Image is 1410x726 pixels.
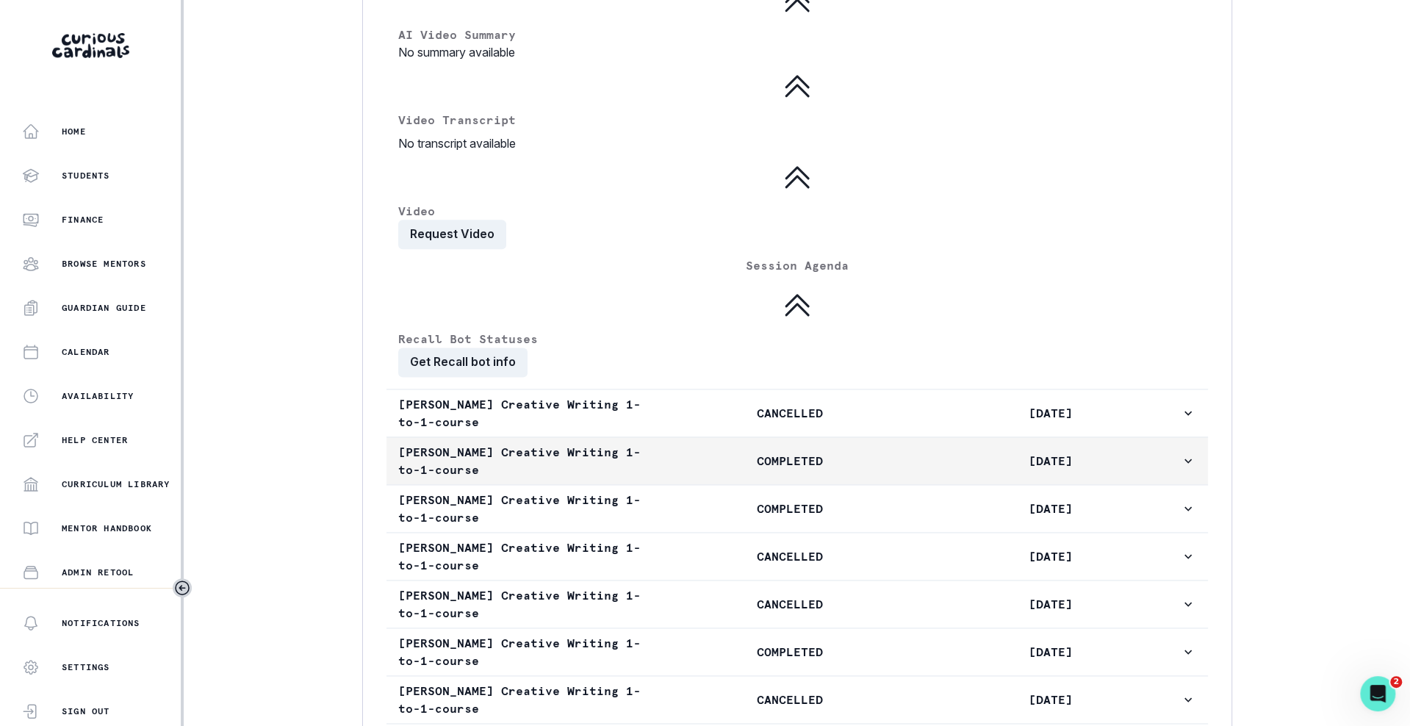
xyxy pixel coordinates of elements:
button: [PERSON_NAME] Creative Writing 1-to-1-courseCANCELLED[DATE] [386,581,1208,628]
p: Mentor Handbook [62,522,152,534]
p: [DATE] [920,595,1181,613]
p: CANCELLED [659,547,920,565]
button: [PERSON_NAME] Creative Writing 1-to-1-courseCOMPLETED[DATE] [386,437,1208,484]
p: Video [398,202,1196,220]
button: Request Video [398,220,506,249]
p: AI Video Summary [398,26,1196,43]
p: [DATE] [920,404,1181,422]
p: Calendar [62,346,110,358]
p: Notifications [62,617,140,629]
p: Sign Out [62,705,110,717]
p: Availability [62,390,134,402]
p: Home [62,126,86,137]
p: Curriculum Library [62,478,170,490]
button: [PERSON_NAME] Creative Writing 1-to-1-courseCANCELLED[DATE] [386,676,1208,723]
button: [PERSON_NAME] Creative Writing 1-to-1-courseCOMPLETED[DATE] [386,485,1208,532]
button: [PERSON_NAME] Creative Writing 1-to-1-courseCANCELLED[DATE] [386,533,1208,580]
p: Video Transcript [398,111,516,129]
p: Settings [62,661,110,673]
span: 2 [1390,676,1402,688]
p: [PERSON_NAME] Creative Writing 1-to-1-course [398,634,659,669]
p: CANCELLED [659,691,920,708]
button: [PERSON_NAME] Creative Writing 1-to-1-courseCANCELLED[DATE] [386,389,1208,436]
div: No transcript available [398,111,1196,152]
p: [PERSON_NAME] Creative Writing 1-to-1-course [398,539,659,574]
p: [PERSON_NAME] Creative Writing 1-to-1-course [398,682,659,717]
p: [PERSON_NAME] Creative Writing 1-to-1-course [398,395,659,431]
p: COMPLETED [659,500,920,517]
p: [DATE] [920,643,1181,661]
p: Browse Mentors [62,258,146,270]
button: Get Recall bot info [398,348,528,377]
p: CANCELLED [659,404,920,422]
p: Students [62,170,110,181]
img: Curious Cardinals Logo [52,33,129,58]
p: [DATE] [920,691,1181,708]
p: Recall Bot Statuses [398,330,1196,348]
p: CANCELLED [659,595,920,613]
div: No summary available [398,26,1196,61]
iframe: Intercom live chat [1360,676,1395,711]
p: Finance [62,214,104,226]
p: [DATE] [920,500,1181,517]
p: Help Center [62,434,128,446]
button: [PERSON_NAME] Creative Writing 1-to-1-courseCOMPLETED[DATE] [386,628,1208,675]
p: [PERSON_NAME] Creative Writing 1-to-1-course [398,586,659,622]
p: COMPLETED [659,643,920,661]
p: [DATE] [920,452,1181,470]
p: Admin Retool [62,567,134,578]
button: Toggle sidebar [173,578,192,597]
p: [PERSON_NAME] Creative Writing 1-to-1-course [398,491,659,526]
p: [PERSON_NAME] Creative Writing 1-to-1-course [398,443,659,478]
p: [DATE] [920,547,1181,565]
p: COMPLETED [659,452,920,470]
p: Guardian Guide [62,302,146,314]
p: Session Agenda [746,256,849,274]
